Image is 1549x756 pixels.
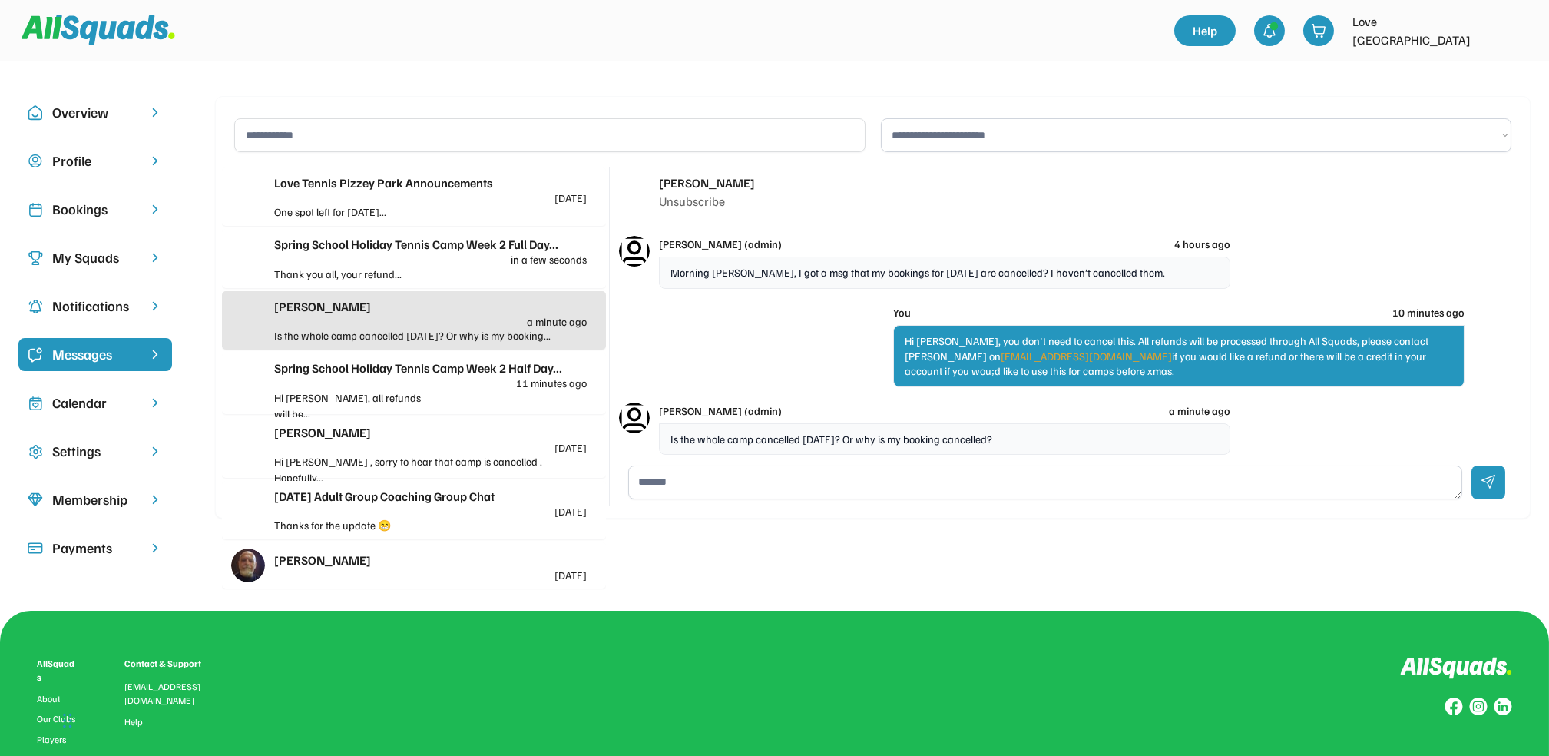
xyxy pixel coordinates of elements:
img: Icon%20%2815%29.svg [28,541,43,556]
div: You [893,304,911,320]
div: [PERSON_NAME] [274,551,587,569]
img: chevron-right.svg [147,105,163,120]
img: chevron-right%20copy%203.svg [147,347,163,362]
img: Group%20copy%208.svg [1445,698,1463,716]
img: yH5BAEAAAAALAAAAAABAAEAAAIBRAA7 [231,493,265,527]
div: [DATE] [554,442,587,453]
div: [PERSON_NAME] [274,423,587,442]
div: AllSquads [37,657,78,685]
img: Icon%20copy%2010.svg [28,105,43,121]
div: [PERSON_NAME] (admin) [659,403,782,419]
img: Icon%20copy%202.svg [28,202,43,217]
div: a minute ago [527,316,587,327]
div: Messages [52,344,138,365]
img: chevron-right.svg [147,299,163,313]
img: Group%20copy%206.svg [1494,698,1512,716]
img: yH5BAEAAAAALAAAAAABAAEAAAIBRAA7 [619,177,650,207]
div: [PERSON_NAME] [659,174,755,192]
a: Help [1174,15,1236,46]
div: 10 minutes ago [1392,304,1465,320]
img: chevron-right.svg [147,250,163,265]
div: Overview [52,102,138,123]
img: bell-03%20%281%29.svg [1262,23,1277,38]
div: Calendar [52,393,138,413]
div: My Squads [52,247,138,268]
div: Hi [PERSON_NAME] , sorry to hear that camp is cancelled . Hopefully... [274,453,587,486]
div: Settings [52,441,138,462]
img: 1000013233.jpg [231,549,265,582]
img: Icon%20%282%29.svg [619,403,650,433]
img: chevron-right.svg [147,202,163,217]
div: Hi [PERSON_NAME], you don't need to cancel this. All refunds will be processed through All Squads... [893,325,1465,387]
img: chevron-right.svg [147,492,163,507]
img: yH5BAEAAAAALAAAAAABAAEAAAIBRAA7 [231,366,265,400]
img: LTPP_Logo_REV.jpeg [231,180,265,214]
img: chevron-right.svg [147,444,163,459]
div: Contact & Support [124,657,220,671]
img: chevron-right.svg [147,541,163,555]
img: chevron-right.svg [147,396,163,410]
div: [DATE] [554,569,587,581]
div: Love Tennis Pizzey Park Announcements [274,174,587,192]
div: Notifications [52,296,138,317]
img: Squad%20Logo.svg [22,15,175,45]
img: yH5BAEAAAAALAAAAAABAAEAAAIBRAA7 [231,430,265,464]
img: shopping-cart-01%20%281%29.svg [1311,23,1326,38]
img: LTPP_Logo_REV.jpeg [1500,15,1531,46]
div: Is the whole camp cancelled [DATE]? Or why is my booking cancelled? [659,423,1230,456]
div: Hi [PERSON_NAME], all refunds will be... [274,390,431,422]
div: [PERSON_NAME] [274,297,587,316]
img: user-circle.svg [28,154,43,169]
div: [DATE] [554,192,587,204]
img: Logo%20inverted.svg [1400,657,1512,679]
a: [EMAIL_ADDRESS][DOMAIN_NAME] [1001,350,1172,363]
div: in a few seconds [511,254,587,265]
img: yH5BAEAAAAALAAAAAABAAEAAAIBRAA7 [231,303,265,337]
a: Help [124,717,143,728]
div: Morning [PERSON_NAME], I got a msg that my bookings for [DATE] are cancelled? I haven’t cancelled... [659,257,1230,289]
div: Membership [52,489,138,510]
div: [PERSON_NAME] (admin) [659,236,782,252]
img: Icon%20copy%203.svg [28,250,43,266]
div: Spring School Holiday Tennis Camp Week 2 Full Day... [274,235,587,254]
div: 11 minutes ago [516,377,587,389]
img: Group%20copy%207.svg [1469,698,1488,716]
div: Profile [52,151,138,171]
div: Unsubscribe [659,192,725,211]
img: chevron-right.svg [147,154,163,168]
div: Payments [52,538,138,559]
div: 4 hours ago [1174,236,1230,252]
div: a minute ago [1169,403,1230,419]
div: [EMAIL_ADDRESS][DOMAIN_NAME] [124,680,220,708]
img: Icon%20%282%29.svg [619,236,650,267]
img: Icon%20copy%208.svg [28,492,43,508]
div: One spot left for [DATE]... [274,204,431,220]
div: Thanks for the update 😁 [274,517,431,533]
img: Icon%20copy%204.svg [28,299,43,314]
div: [DATE] Adult Group Coaching Group Chat [274,487,587,506]
div: Love [GEOGRAPHIC_DATA] [1352,12,1491,49]
div: Spring School Holiday Tennis Camp Week 2 Half Day... [274,359,587,377]
div: Thank you all, your refund... [274,266,431,282]
div: Bookings [52,199,138,220]
div: Is the whole camp cancelled [DATE]? Or why is my booking... [274,327,587,343]
div: [DATE] [554,506,587,517]
img: Icon%20%2821%29.svg [28,347,43,363]
img: yH5BAEAAAAALAAAAAABAAEAAAIBRAA7 [231,242,265,276]
img: Icon%20copy%2016.svg [28,444,43,459]
img: Icon%20copy%207.svg [28,396,43,411]
img: love%20tennis%20cover.jpg [1484,304,1514,335]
